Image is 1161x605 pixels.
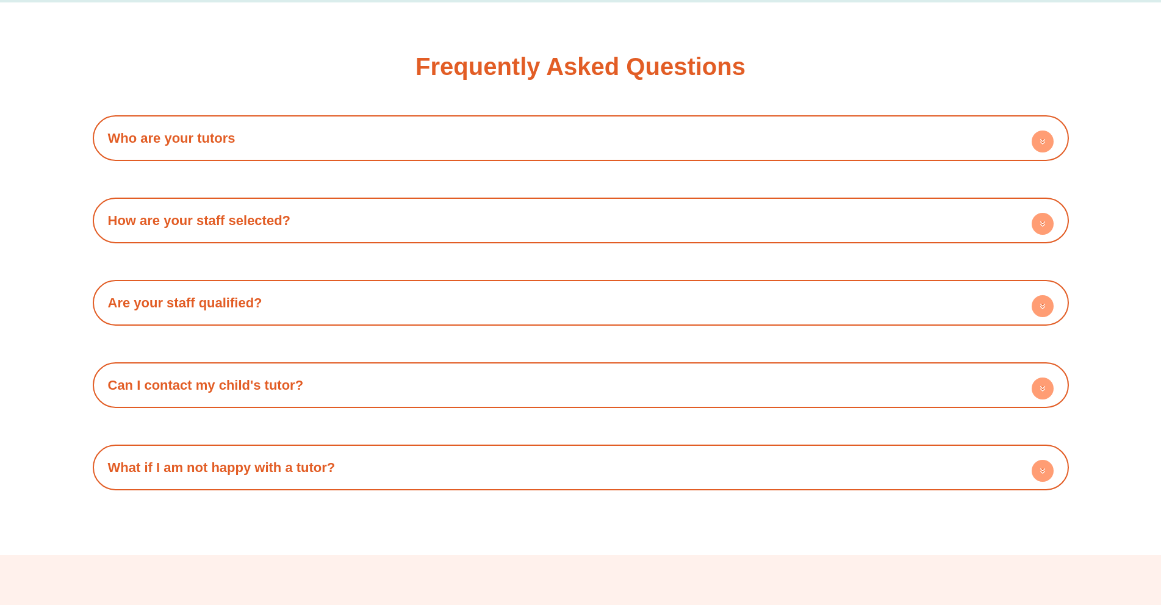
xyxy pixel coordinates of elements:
[108,131,235,146] a: Who are your tutors
[108,295,262,310] a: Are your staff qualified?
[99,368,1063,402] h4: Can I contact my child's tutor?
[415,54,746,79] h3: Frequently Asked Questions
[108,213,291,228] a: How are your staff selected?
[99,121,1063,155] h4: Who are your tutors
[99,286,1063,320] h4: Are your staff qualified?
[958,467,1161,605] iframe: Chat Widget
[108,460,336,475] a: What if I am not happy with a tutor?
[99,451,1063,484] h4: What if I am not happy with a tutor?
[108,378,304,393] a: Can I contact my child's tutor?
[99,204,1063,237] h4: How are your staff selected?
